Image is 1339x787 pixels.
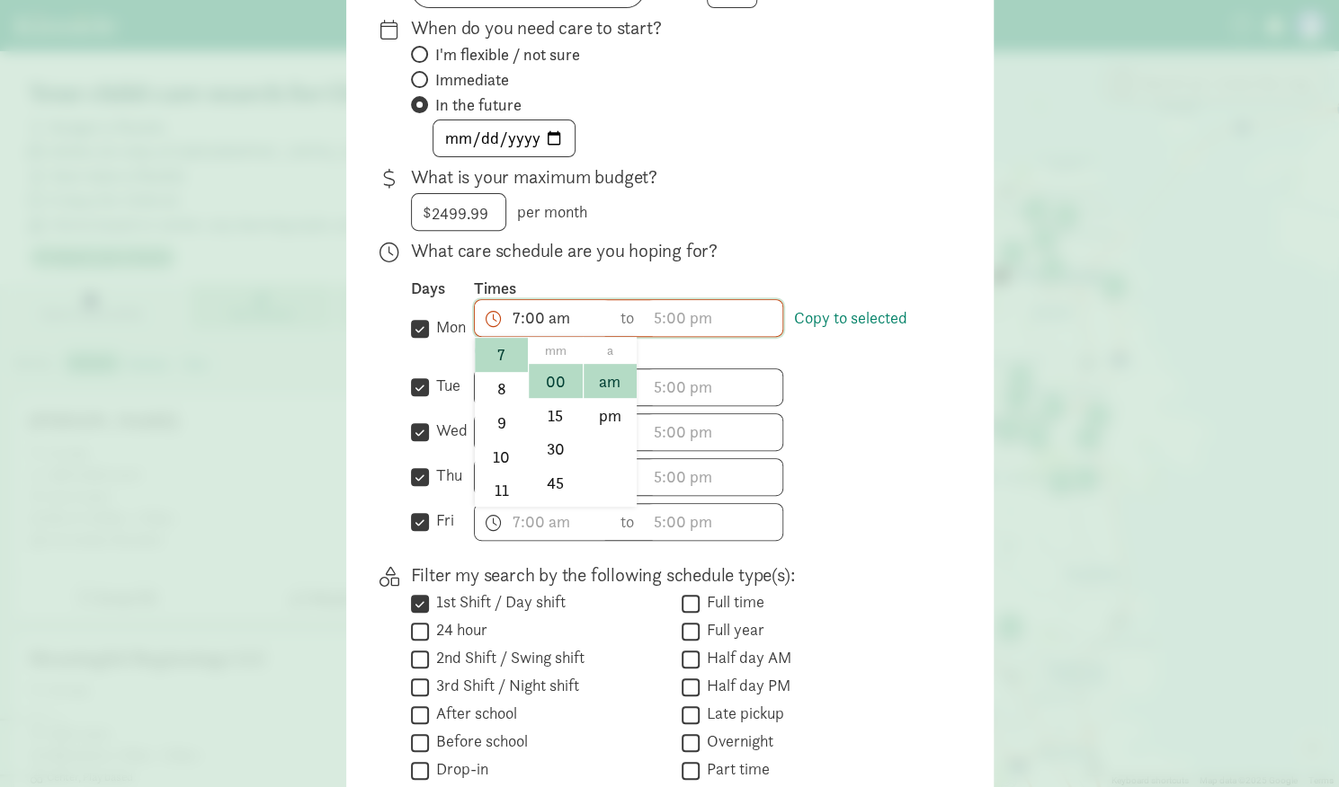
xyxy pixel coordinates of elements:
li: am [584,364,637,398]
li: 8 [475,372,528,406]
label: fri [429,509,454,531]
li: 15 [529,398,582,432]
label: Drop-in [429,758,488,780]
li: 30 [529,432,582,466]
label: Half day PM [700,675,790,696]
label: 24 hour [429,619,487,641]
input: 7:00 am [475,504,611,540]
label: Overnight [700,730,773,752]
label: Late pickup [700,703,784,724]
li: 11 [475,473,528,508]
p: Filter my search by the following schedule type(s): [411,562,936,588]
label: Full time [700,591,764,613]
span: to [620,509,637,534]
li: 10 [475,439,528,473]
label: Full year [700,619,764,641]
label: 1st Shift / Day shift [429,591,566,613]
li: 7 [475,338,528,372]
li: pm [584,398,637,432]
label: After school [429,703,517,724]
li: 9 [475,405,528,439]
li: mm [529,337,582,364]
input: 5:00 pm [646,504,782,540]
label: Half day AM [700,647,791,668]
label: 2nd Shift / Swing shift [429,647,585,668]
li: a [584,337,637,364]
label: Part time [700,758,770,780]
label: Before school [429,730,528,752]
li: 00 [529,364,582,398]
label: 3rd Shift / Night shift [429,675,579,696]
li: 45 [529,466,582,500]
